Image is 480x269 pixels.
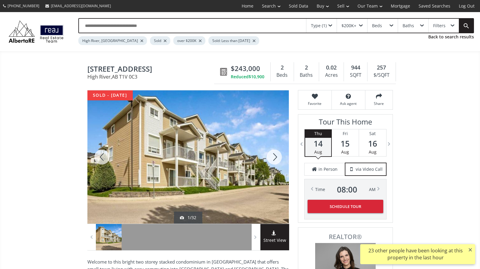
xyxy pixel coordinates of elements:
[87,90,289,224] div: 106 Sunrise Terrace NE High River, AB T1V 0C3 - Photo 1 of 32
[297,71,316,80] div: Baths
[428,34,474,40] a: Back to search results
[351,64,360,72] span: 944
[369,149,377,155] span: Aug
[208,36,259,45] div: Sold: Less than [DATE]
[359,129,386,138] div: Sat
[311,24,327,28] div: Type (1)
[332,129,359,138] div: Fri
[78,36,147,45] div: High River, [GEOGRAPHIC_DATA]
[371,64,392,72] div: 257
[297,64,316,72] div: 2
[305,139,331,148] span: 14
[305,129,331,138] div: Thu
[368,101,390,106] span: Share
[341,149,349,155] span: Aug
[322,71,341,80] div: Acres
[274,64,291,72] div: 2
[231,74,264,80] div: Reduced
[260,237,289,244] span: Street View
[274,71,291,80] div: Beds
[231,64,260,73] span: $243,000
[180,215,196,221] div: 1/32
[337,185,357,194] span: 08 : 00
[8,3,39,8] span: [PHONE_NUMBER]
[314,149,322,155] span: Aug
[356,166,383,172] span: via Video Call
[249,74,264,80] span: $10,900
[322,64,341,72] div: 0.02
[433,24,446,28] div: Filters
[341,24,356,28] div: $200K+
[363,247,468,261] div: 23 other people have been looking at this property in the last hour
[173,36,205,45] div: over $200K
[304,118,387,129] h3: Tour This Home
[372,24,382,28] div: Beds
[42,0,114,11] a: [EMAIL_ADDRESS][DOMAIN_NAME]
[301,101,328,106] span: Favorite
[371,71,392,80] div: $/SQFT
[150,36,170,45] div: Sold
[6,19,66,44] img: Logo
[87,74,217,79] span: High River , AB T1V 0C3
[335,101,362,106] span: Ask agent
[87,65,217,74] span: 106 Sunrise Terrace NE
[465,244,475,255] button: ×
[318,166,338,172] span: in Person
[332,139,359,148] span: 15
[347,71,364,80] div: SQFT
[305,234,386,240] span: REALTOR®
[315,185,376,194] div: Time AM
[87,90,133,100] div: sold - [DATE]
[359,139,386,148] span: 16
[403,24,414,28] div: Baths
[51,3,111,8] span: [EMAIL_ADDRESS][DOMAIN_NAME]
[308,200,383,213] button: Schedule Tour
